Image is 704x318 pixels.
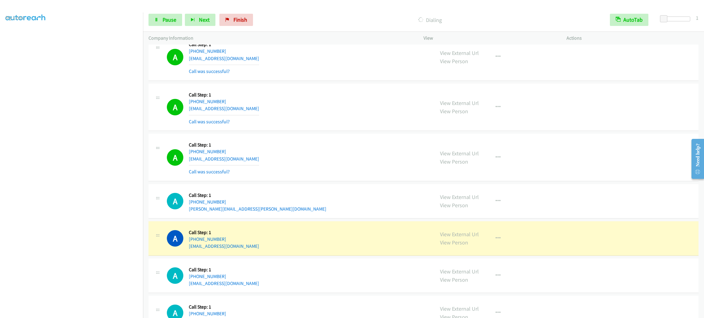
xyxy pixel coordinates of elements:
[610,14,648,26] button: AutoTab
[566,34,698,42] p: Actions
[424,34,555,42] p: View
[440,268,479,275] a: View External Url
[189,273,226,279] a: [PHONE_NUMBER]
[189,119,230,125] a: Call was successful?
[167,149,183,166] h1: A
[440,202,468,209] a: View Person
[189,267,259,273] h5: Call Step: 1
[5,27,143,317] iframe: To enrich screen reader interactions, please activate Accessibility in Grammarly extension settings
[440,193,479,201] a: View External Url
[189,68,230,74] a: Call was successful?
[189,236,226,242] a: [PHONE_NUMBER]
[167,193,183,209] h1: A
[148,34,413,42] p: Company Information
[189,42,259,48] h5: Call Step: 1
[440,108,468,115] a: View Person
[189,56,259,61] a: [EMAIL_ADDRESS][DOMAIN_NAME]
[167,193,183,209] div: The call is yet to be attempted
[189,99,226,104] a: [PHONE_NUMBER]
[167,49,183,65] h1: A
[189,169,230,175] a: Call was successful?
[440,231,479,238] a: View External Url
[440,150,479,157] a: View External Url
[440,239,468,246] a: View Person
[696,14,698,22] div: 1
[199,16,210,23] span: Next
[440,49,479,56] a: View External Url
[440,305,479,312] a: View External Url
[219,14,253,26] a: Finish
[167,99,183,115] h1: A
[189,92,259,98] h5: Call Step: 1
[189,142,259,148] h5: Call Step: 1
[189,243,259,249] a: [EMAIL_ADDRESS][DOMAIN_NAME]
[189,280,259,286] a: [EMAIL_ADDRESS][DOMAIN_NAME]
[189,149,226,154] a: [PHONE_NUMBER]
[185,14,215,26] button: Next
[148,14,182,26] a: Pause
[189,206,326,212] a: [PERSON_NAME][EMAIL_ADDRESS][PERSON_NAME][DOMAIN_NAME]
[167,267,183,284] h1: A
[233,16,247,23] span: Finish
[189,156,259,162] a: [EMAIL_ADDRESS][DOMAIN_NAME]
[261,16,599,24] p: Dialing
[440,58,468,65] a: View Person
[163,16,176,23] span: Pause
[189,229,259,236] h5: Call Step: 1
[189,48,226,54] a: [PHONE_NUMBER]
[686,135,704,183] iframe: Resource Center
[189,199,226,205] a: [PHONE_NUMBER]
[440,99,479,107] a: View External Url
[167,230,183,247] h1: A
[189,311,226,316] a: [PHONE_NUMBER]
[440,276,468,283] a: View Person
[189,106,259,111] a: [EMAIL_ADDRESS][DOMAIN_NAME]
[440,158,468,165] a: View Person
[189,304,293,310] h5: Call Step: 1
[5,14,24,21] a: My Lists
[189,192,326,198] h5: Call Step: 1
